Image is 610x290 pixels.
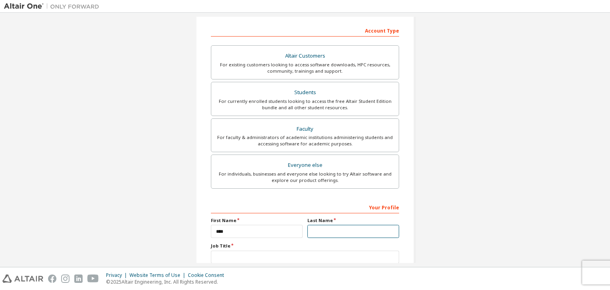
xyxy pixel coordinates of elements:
div: For existing customers looking to access software downloads, HPC resources, community, trainings ... [216,62,394,74]
div: For currently enrolled students looking to access the free Altair Student Edition bundle and all ... [216,98,394,111]
div: For faculty & administrators of academic institutions administering students and accessing softwa... [216,134,394,147]
div: Website Terms of Use [129,272,188,278]
img: facebook.svg [48,275,56,283]
img: instagram.svg [61,275,69,283]
label: First Name [211,217,303,224]
label: Job Title [211,243,399,249]
img: altair_logo.svg [2,275,43,283]
div: Your Profile [211,201,399,213]
div: Privacy [106,272,129,278]
label: Last Name [307,217,399,224]
div: Faculty [216,124,394,135]
div: Account Type [211,24,399,37]
img: linkedin.svg [74,275,83,283]
div: For individuals, businesses and everyone else looking to try Altair software and explore our prod... [216,171,394,184]
img: youtube.svg [87,275,99,283]
p: © 2025 Altair Engineering, Inc. All Rights Reserved. [106,278,229,285]
div: Students [216,87,394,98]
div: Altair Customers [216,50,394,62]
div: Everyone else [216,160,394,171]
img: Altair One [4,2,103,10]
div: Cookie Consent [188,272,229,278]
